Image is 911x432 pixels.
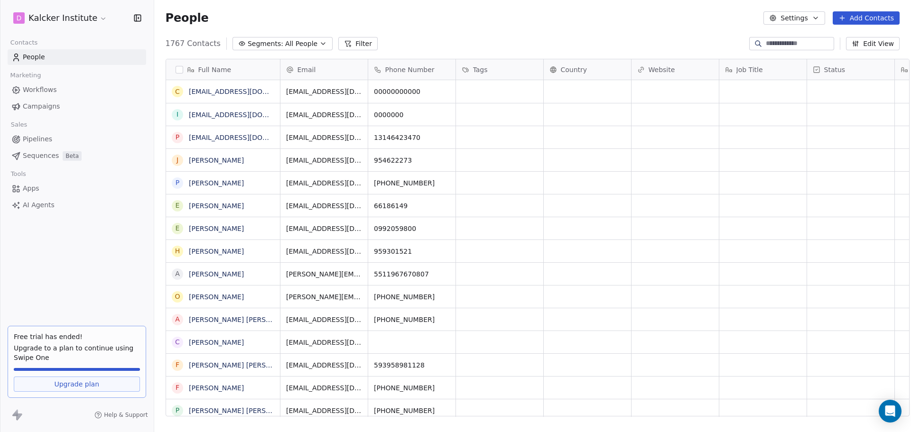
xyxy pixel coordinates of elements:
a: People [8,49,146,65]
span: [PERSON_NAME][EMAIL_ADDRESS][DOMAIN_NAME] [286,292,362,302]
span: Tags [473,65,488,74]
div: O [175,292,180,302]
span: 954622273 [374,156,450,165]
div: Phone Number [368,59,455,80]
span: 13146423470 [374,133,450,142]
span: People [166,11,209,25]
a: SequencesBeta [8,148,146,164]
span: D [17,13,22,23]
div: J [176,155,178,165]
a: Pipelines [8,131,146,147]
a: [PERSON_NAME] [PERSON_NAME] [189,407,301,414]
div: F [175,383,179,393]
span: [EMAIL_ADDRESS][DOMAIN_NAME] [286,247,362,256]
span: [PHONE_NUMBER] [374,292,450,302]
button: Edit View [846,37,900,50]
span: 66186149 [374,201,450,211]
span: Pipelines [23,134,52,144]
a: Help & Support [94,411,148,419]
a: Apps [8,181,146,196]
a: [PERSON_NAME] [189,293,244,301]
span: 5511967670807 [374,269,450,279]
span: [EMAIL_ADDRESS][DOMAIN_NAME] [286,383,362,393]
span: [EMAIL_ADDRESS][DOMAIN_NAME] [286,110,362,119]
div: C [175,337,180,347]
span: Sales [7,118,31,132]
button: DKalcker Institute [11,10,109,26]
span: Campaigns [23,101,60,111]
span: Workflows [23,85,57,95]
div: Free trial has ended! [14,332,140,341]
span: Job Title [736,65,763,74]
div: E [175,223,179,233]
a: [PERSON_NAME] [189,179,244,187]
a: [PERSON_NAME] [PERSON_NAME] [189,316,301,323]
span: Marketing [6,68,45,83]
div: Tags [456,59,543,80]
span: [PHONE_NUMBER] [374,383,450,393]
span: Segments: [248,39,283,49]
span: Upgrade to a plan to continue using Swipe One [14,343,140,362]
span: Kalcker Institute [28,12,97,24]
div: H [175,246,180,256]
span: [PHONE_NUMBER] [374,178,450,188]
div: Status [807,59,894,80]
div: grid [166,80,280,417]
div: F [175,360,179,370]
div: Website [632,59,719,80]
div: i [176,110,178,119]
span: Country [561,65,587,74]
a: Workflows [8,82,146,98]
a: [EMAIL_ADDRESS][DOMAIN_NAME] [189,88,305,95]
span: [EMAIL_ADDRESS][DOMAIN_NAME] [286,156,362,165]
button: Add Contacts [833,11,900,25]
a: [PERSON_NAME] [189,202,244,210]
div: P [175,178,179,188]
span: 0992059800 [374,224,450,233]
span: All People [285,39,317,49]
div: A [175,314,180,324]
span: AI Agents [23,200,55,210]
a: [EMAIL_ADDRESS][DOMAIN_NAME] [189,111,305,119]
a: [PERSON_NAME] [189,156,244,164]
div: Email [280,59,368,80]
span: Email [297,65,316,74]
span: [EMAIL_ADDRESS][DOMAIN_NAME] [286,201,362,211]
a: [PERSON_NAME] [189,384,244,392]
div: A [175,269,180,279]
span: 1767 Contacts [166,38,221,49]
span: Full Name [198,65,232,74]
div: Country [544,59,631,80]
a: [PERSON_NAME] [189,270,244,278]
a: Upgrade plan [14,377,140,392]
span: 0000000 [374,110,450,119]
span: [EMAIL_ADDRESS][DOMAIN_NAME] [286,338,362,347]
span: Upgrade plan [54,379,99,389]
span: 959301521 [374,247,450,256]
div: Open Intercom Messenger [879,400,902,423]
span: Status [824,65,846,74]
div: p [175,132,179,142]
span: Phone Number [385,65,435,74]
span: [EMAIL_ADDRESS][DOMAIN_NAME] [286,224,362,233]
a: [PERSON_NAME] [189,339,244,346]
a: Campaigns [8,99,146,114]
span: People [23,52,45,62]
span: [EMAIL_ADDRESS][DOMAIN_NAME] [286,133,362,142]
a: AI Agents [8,197,146,213]
div: Job Title [719,59,807,80]
div: e [175,201,179,211]
a: [PERSON_NAME] [189,248,244,255]
span: [EMAIL_ADDRESS][DOMAIN_NAME] [286,315,362,324]
a: [PERSON_NAME] [189,225,244,232]
span: [EMAIL_ADDRESS][DOMAIN_NAME] [286,178,362,188]
a: [EMAIL_ADDRESS][DOMAIN_NAME] [189,134,305,141]
span: Sequences [23,151,59,161]
div: P [175,405,179,415]
a: [PERSON_NAME] [PERSON_NAME] [189,361,301,369]
button: Filter [338,37,378,50]
span: Help & Support [104,411,148,419]
span: [EMAIL_ADDRESS][DOMAIN_NAME] [286,406,362,415]
span: 593958981128 [374,360,450,370]
span: 00000000000 [374,87,450,96]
